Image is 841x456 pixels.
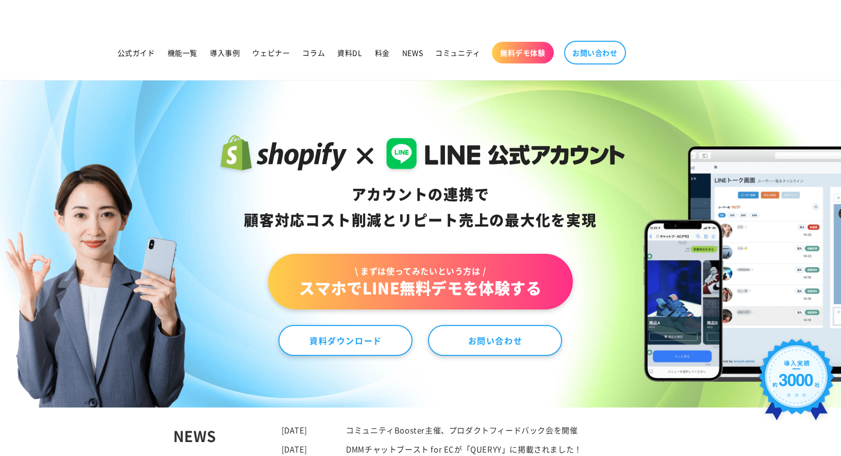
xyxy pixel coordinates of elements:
a: 機能一覧 [161,42,204,63]
span: お問い合わせ [572,48,618,57]
a: コラム [296,42,331,63]
div: アカウントの連携で 顧客対応コスト削減と リピート売上の 最大化を実現 [216,182,625,233]
a: ウェビナー [246,42,296,63]
span: コラム [302,48,325,57]
span: 機能一覧 [168,48,197,57]
span: 無料デモ体験 [500,48,546,57]
a: コミュニティ [429,42,487,63]
span: 料金 [375,48,390,57]
time: [DATE] [282,425,308,435]
span: コミュニティ [435,48,481,57]
span: ウェビナー [252,48,290,57]
img: 導入実績約3000社 [754,335,838,431]
a: DMMチャットブースト for ECが「QUERYY」に掲載されました！ [346,444,582,454]
span: 導入事例 [210,48,240,57]
a: コミュニティBooster主催、プロダクトフィードバック会を開催 [346,425,578,435]
a: 資料DL [331,42,368,63]
a: \ まずは使ってみたいという方は /スマホでLINE無料デモを体験する [268,254,572,310]
a: 導入事例 [204,42,246,63]
a: 料金 [369,42,396,63]
a: お問い合わせ [428,325,562,356]
span: 公式ガイド [118,48,155,57]
time: [DATE] [282,444,308,454]
span: \ まずは使ってみたいという方は / [299,265,541,276]
a: NEWS [396,42,429,63]
a: 資料ダウンロード [278,325,413,356]
a: 無料デモ体験 [492,42,554,63]
span: NEWS [402,48,423,57]
a: 公式ガイド [111,42,161,63]
span: 資料DL [337,48,362,57]
a: お問い合わせ [564,41,626,64]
